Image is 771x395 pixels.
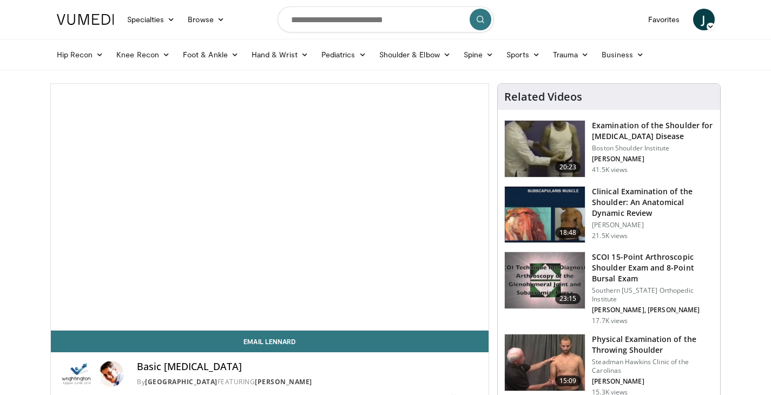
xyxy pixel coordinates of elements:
a: Business [595,44,650,65]
img: 304394_0001_1.png.150x105_q85_crop-smart_upscale.jpg [505,334,585,391]
p: 41.5K views [592,166,628,174]
img: Avatar [98,361,124,387]
a: 18:48 Clinical Examination of the Shoulder: An Anatomical Dynamic Review [PERSON_NAME] 21.5K views [504,186,714,243]
img: Wrightington Hospital [60,361,94,387]
span: 20:23 [555,162,581,173]
h4: Basic [MEDICAL_DATA] [137,361,480,373]
p: [PERSON_NAME] [592,377,714,386]
a: 20:23 Examination of the Shoulder for [MEDICAL_DATA] Disease Boston Shoulder Institute [PERSON_NA... [504,120,714,177]
img: 275771_0002_1.png.150x105_q85_crop-smart_upscale.jpg [505,187,585,243]
img: 3Gduepif0T1UGY8H4xMDoxOjByO_JhYE.150x105_q85_crop-smart_upscale.jpg [505,252,585,308]
h3: SCOI 15-Point Arthroscopic Shoulder Exam and 8-Point Bursal Exam [592,252,714,284]
a: Trauma [546,44,596,65]
h3: Physical Examination of the Throwing Shoulder [592,334,714,356]
a: Specialties [121,9,182,30]
h3: Clinical Examination of the Shoulder: An Anatomical Dynamic Review [592,186,714,219]
p: [PERSON_NAME] [592,155,714,163]
p: [PERSON_NAME], [PERSON_NAME] [592,306,714,314]
a: [GEOGRAPHIC_DATA] [145,377,218,386]
a: Favorites [642,9,687,30]
p: Boston Shoulder Institute [592,144,714,153]
span: 18:48 [555,227,581,238]
h4: Related Videos [504,90,582,103]
a: Browse [181,9,231,30]
a: Shoulder & Elbow [373,44,457,65]
p: [PERSON_NAME] [592,221,714,229]
a: [PERSON_NAME] [255,377,312,386]
a: Sports [500,44,546,65]
img: VuMedi Logo [57,14,114,25]
a: Hip Recon [50,44,110,65]
p: 17.7K views [592,317,628,325]
a: Spine [457,44,500,65]
span: 15:09 [555,376,581,386]
h3: Examination of the Shoulder for [MEDICAL_DATA] Disease [592,120,714,142]
a: 23:15 SCOI 15-Point Arthroscopic Shoulder Exam and 8-Point Bursal Exam Southern [US_STATE] Orthop... [504,252,714,325]
div: By FEATURING [137,377,480,387]
a: Email Lennard [51,331,489,352]
input: Search topics, interventions [278,6,494,32]
a: Knee Recon [110,44,176,65]
a: Hand & Wrist [245,44,315,65]
a: J [693,9,715,30]
video-js: Video Player [51,84,489,331]
span: 23:15 [555,293,581,304]
a: Foot & Ankle [176,44,245,65]
img: Screen_shot_2010-09-13_at_8.52.47_PM_1.png.150x105_q85_crop-smart_upscale.jpg [505,121,585,177]
a: Pediatrics [315,44,373,65]
p: Steadman Hawkins Clinic of the Carolinas [592,358,714,375]
p: 21.5K views [592,232,628,240]
p: Southern [US_STATE] Orthopedic Institute [592,286,714,304]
